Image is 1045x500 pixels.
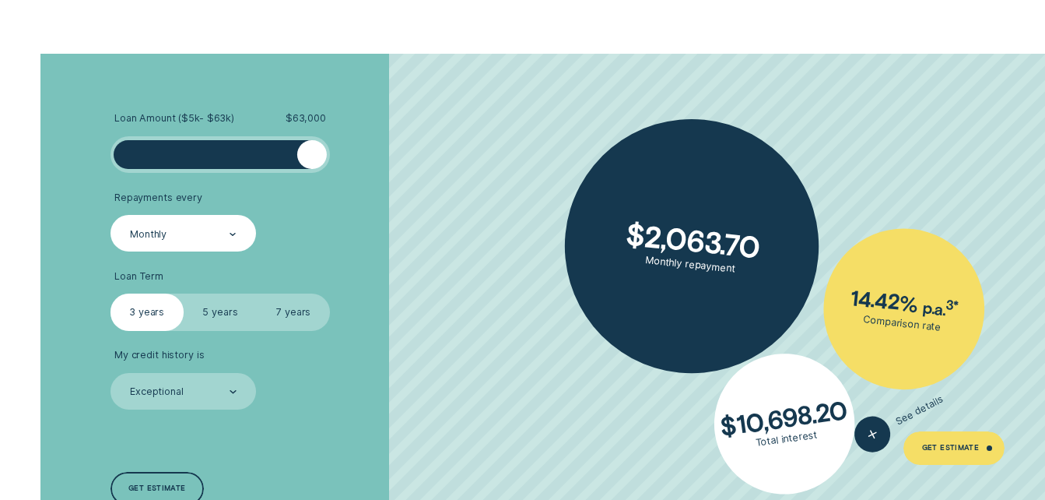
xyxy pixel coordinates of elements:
span: Repayments every [114,192,202,204]
a: Get Estimate [903,431,1005,464]
span: Loan Amount ( $5k - $63k ) [114,112,234,125]
div: Exceptional [130,386,184,399]
label: 5 years [184,294,257,330]
span: My credit history is [114,349,205,361]
div: Monthly [130,228,167,241]
label: 7 years [257,294,330,330]
span: Loan Term [114,270,163,283]
label: 3 years [110,294,184,330]
span: $ 63,000 [286,112,326,125]
button: See details [849,382,951,459]
span: See details [894,393,945,428]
